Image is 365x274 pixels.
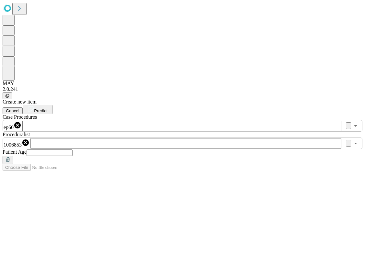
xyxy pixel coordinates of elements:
span: ep60 [4,125,14,130]
span: @ [5,93,10,98]
div: 1006853 [4,139,29,148]
span: Cancel [6,108,19,113]
div: 2.0.241 [3,86,362,92]
span: Predict [34,108,47,113]
button: Cancel [3,107,23,114]
button: Open [351,121,360,130]
span: Scheduled Procedure [3,114,37,120]
button: @ [3,92,12,99]
div: ep60 [4,121,21,130]
span: Create new item [3,99,37,104]
span: 1006853 [4,142,22,148]
div: MAY [3,81,362,86]
button: Predict [23,105,52,114]
span: Patient Age [3,149,27,155]
button: Clear [346,140,351,147]
button: Open [351,139,360,148]
span: Proceduralist [3,132,30,137]
button: Clear [346,122,351,129]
